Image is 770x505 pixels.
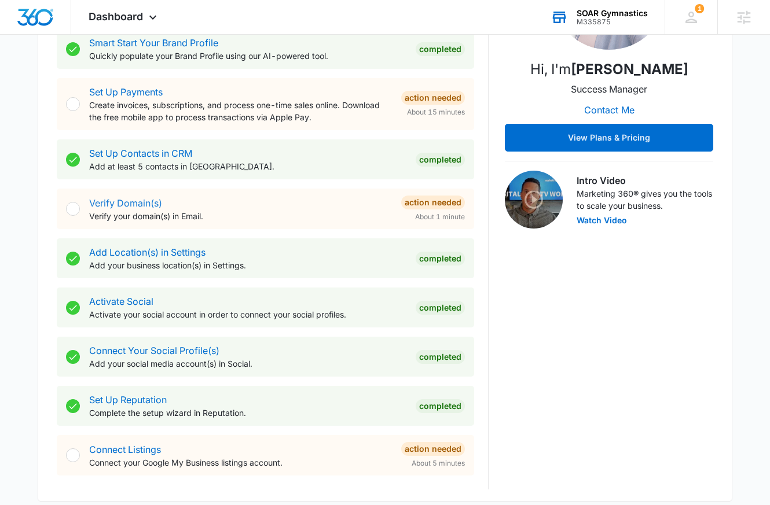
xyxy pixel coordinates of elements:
p: Quickly populate your Brand Profile using our AI-powered tool. [89,50,406,62]
span: 1 [695,4,704,13]
button: Contact Me [573,96,646,124]
div: Action Needed [401,196,465,209]
div: Completed [416,252,465,266]
p: Success Manager [571,82,647,96]
a: Activate Social [89,296,153,307]
p: Add your business location(s) in Settings. [89,259,406,271]
span: About 5 minutes [412,458,465,469]
a: Smart Start Your Brand Profile [89,37,218,49]
div: v 4.0.25 [32,19,57,28]
p: Hi, I'm [530,59,688,80]
img: tab_domain_overview_orange.svg [31,67,41,76]
img: website_grey.svg [19,30,28,39]
a: Connect Your Social Profile(s) [89,345,219,356]
div: Completed [416,350,465,364]
img: tab_keywords_by_traffic_grey.svg [115,67,124,76]
div: account name [577,9,648,18]
div: Action Needed [401,442,465,456]
span: Dashboard [89,10,143,23]
div: Completed [416,399,465,413]
div: Domain Overview [44,68,104,76]
a: Connect Listings [89,444,161,455]
span: About 15 minutes [407,107,465,117]
img: logo_orange.svg [19,19,28,28]
div: Completed [416,301,465,315]
a: Set Up Payments [89,86,163,98]
div: Domain: [DOMAIN_NAME] [30,30,127,39]
p: Create invoices, subscriptions, and process one-time sales online. Download the free mobile app t... [89,99,392,123]
img: Intro Video [505,171,563,228]
a: Set Up Contacts in CRM [89,148,192,159]
a: Verify Domain(s) [89,197,162,209]
p: Add your social media account(s) in Social. [89,357,406,370]
p: Connect your Google My Business listings account. [89,456,392,469]
p: Activate your social account in order to connect your social profiles. [89,308,406,320]
div: Action Needed [401,91,465,105]
button: Watch Video [577,216,627,224]
p: Verify your domain(s) in Email. [89,210,392,222]
a: Set Up Reputation [89,394,167,406]
div: Keywords by Traffic [128,68,195,76]
div: notifications count [695,4,704,13]
button: View Plans & Pricing [505,124,713,152]
div: Completed [416,42,465,56]
span: About 1 minute [415,212,465,222]
div: Completed [416,153,465,167]
div: account id [577,18,648,26]
p: Marketing 360® gives you the tools to scale your business. [577,187,713,212]
a: Add Location(s) in Settings [89,246,206,258]
p: Complete the setup wizard in Reputation. [89,407,406,419]
h3: Intro Video [577,174,713,187]
strong: [PERSON_NAME] [571,61,688,78]
p: Add at least 5 contacts in [GEOGRAPHIC_DATA]. [89,160,406,172]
